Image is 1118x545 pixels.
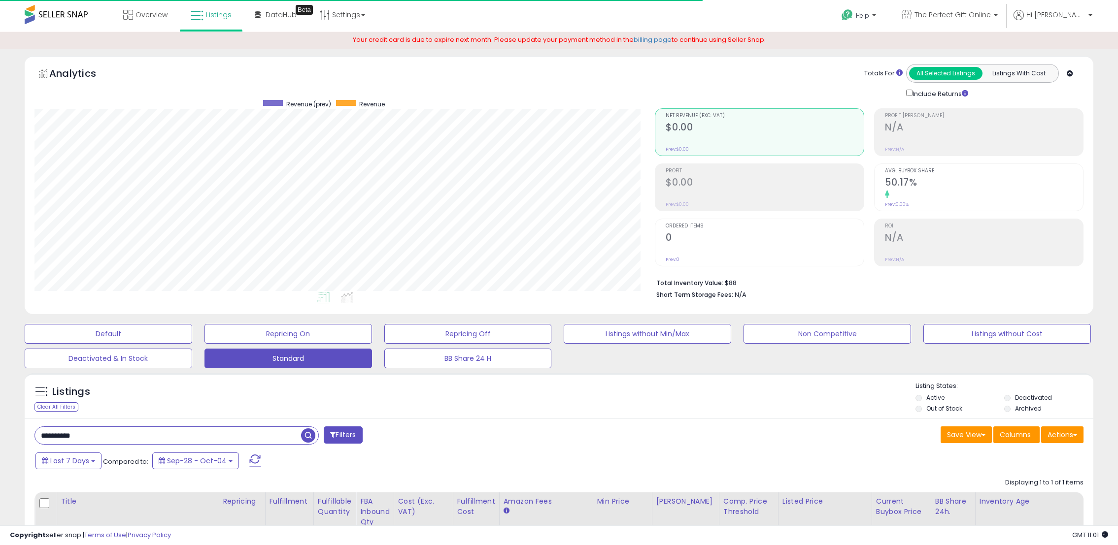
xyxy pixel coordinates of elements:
h5: Listings [52,385,90,399]
div: seller snap | | [10,531,171,540]
small: Prev: 0 [666,256,679,262]
label: Archived [1015,404,1042,413]
h2: 0 [666,232,864,245]
button: Save View [941,426,992,443]
div: FBA inbound Qty [360,496,390,527]
span: Overview [136,10,168,20]
div: Comp. Price Threshold [723,496,774,517]
button: Filters [324,426,362,444]
div: Fulfillable Quantity [318,496,352,517]
span: Revenue (prev) [286,100,331,108]
small: Prev: $0.00 [666,146,689,152]
button: Listings With Cost [982,67,1055,80]
div: Amazon Fees [504,496,589,507]
button: Columns [993,426,1040,443]
span: Columns [1000,430,1031,440]
button: Repricing Off [384,324,552,344]
small: Prev: N/A [885,146,904,152]
div: [PERSON_NAME] [656,496,715,507]
button: Default [25,324,192,344]
span: Your credit card is due to expire next month. Please update your payment method in the to continu... [353,35,766,44]
div: Displaying 1 to 1 of 1 items [1005,478,1084,487]
h2: $0.00 [666,122,864,135]
h2: N/A [885,122,1083,135]
a: Terms of Use [84,530,126,540]
span: Avg. Buybox Share [885,168,1083,174]
h5: Analytics [49,66,115,83]
button: BB Share 24 H [384,349,552,368]
strong: Copyright [10,530,46,540]
i: Get Help [841,9,853,21]
h2: N/A [885,232,1083,245]
b: Total Inventory Value: [656,279,723,287]
div: Repricing [223,496,261,507]
a: Hi [PERSON_NAME] [1014,10,1092,32]
button: Sep-28 - Oct-04 [152,452,239,469]
small: Prev: $0.00 [666,201,689,207]
h2: $0.00 [666,177,864,190]
div: Clear All Filters [34,402,78,412]
div: Totals For [864,69,903,78]
button: Repricing On [204,324,372,344]
span: Sep-28 - Oct-04 [167,456,227,466]
small: Amazon Fees. [504,507,509,515]
span: ROI [885,224,1083,229]
div: Fulfillment [270,496,309,507]
span: N/A [735,290,746,299]
button: Non Competitive [744,324,911,344]
span: Listings [206,10,232,20]
span: Help [856,11,869,20]
span: 2025-10-12 11:01 GMT [1072,530,1108,540]
div: Title [61,496,214,507]
span: Net Revenue (Exc. VAT) [666,113,864,119]
div: Current Buybox Price [876,496,927,517]
label: Out of Stock [926,404,962,413]
small: Prev: 0.00% [885,201,909,207]
span: Revenue [359,100,385,108]
button: Listings without Cost [923,324,1091,344]
div: Min Price [597,496,648,507]
div: Fulfillment Cost [457,496,495,517]
span: Profit [666,168,864,174]
button: Last 7 Days [35,452,102,469]
div: Inventory Age [980,496,1093,507]
label: Deactivated [1015,393,1052,402]
span: The Perfect Gift Online [915,10,991,20]
button: All Selected Listings [909,67,982,80]
p: Listing States: [915,382,1093,391]
h2: 50.17% [885,177,1083,190]
div: Listed Price [782,496,868,507]
div: Include Returns [899,88,980,99]
a: billing page [634,35,672,44]
span: Compared to: [103,457,148,466]
button: Standard [204,349,372,368]
small: Prev: N/A [885,256,904,262]
span: Profit [PERSON_NAME] [885,113,1083,119]
li: $88 [656,276,1076,288]
span: Hi [PERSON_NAME] [1026,10,1085,20]
span: Last 7 Days [50,456,89,466]
span: Ordered Items [666,224,864,229]
label: Active [926,393,945,402]
a: Help [834,1,886,32]
span: DataHub [266,10,297,20]
button: Deactivated & In Stock [25,349,192,368]
a: Privacy Policy [128,530,171,540]
div: Cost (Exc. VAT) [398,496,449,517]
button: Listings without Min/Max [564,324,731,344]
button: Actions [1041,426,1084,443]
div: BB Share 24h. [935,496,971,517]
b: Short Term Storage Fees: [656,290,733,299]
div: Tooltip anchor [296,5,313,15]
